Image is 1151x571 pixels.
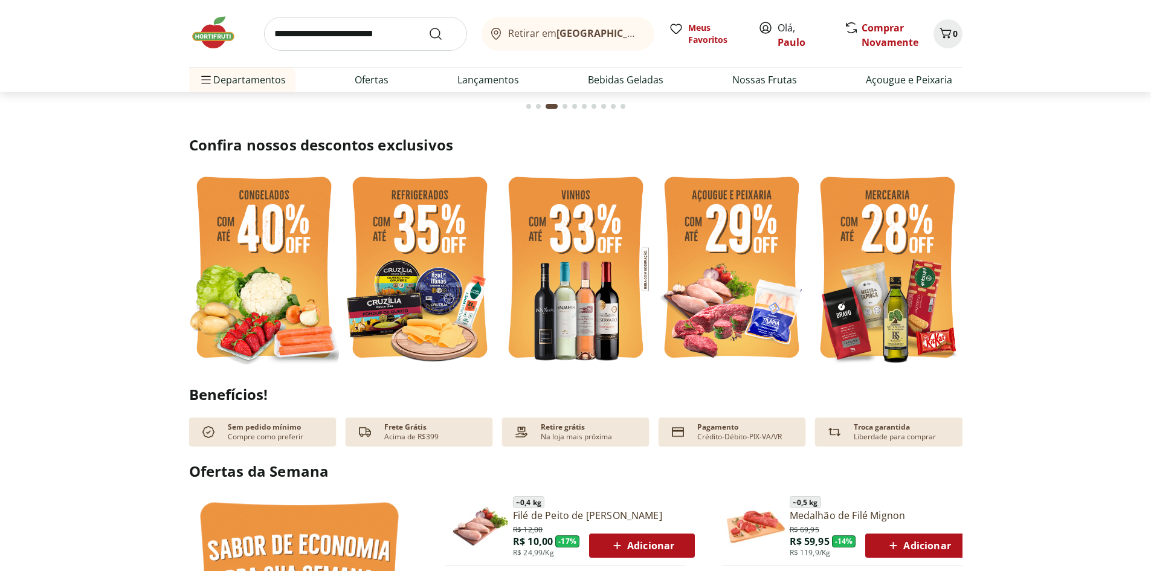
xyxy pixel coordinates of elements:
[555,535,579,547] span: - 17 %
[513,523,543,535] span: R$ 12,00
[854,432,936,442] p: Liberdade para comprar
[513,509,695,522] a: Filé de Peito de [PERSON_NAME]
[933,19,962,48] button: Carrinho
[513,548,554,558] span: R$ 24,99/Kg
[688,22,744,46] span: Meus Favoritos
[355,422,375,442] img: truck
[790,548,831,558] span: R$ 119,9/Kg
[862,21,918,49] a: Comprar Novamente
[384,432,439,442] p: Acima de R$399
[556,27,760,40] b: [GEOGRAPHIC_DATA]/[GEOGRAPHIC_DATA]
[513,496,544,508] span: ~ 0,4 kg
[450,498,508,556] img: Filé de Peito de Frango Resfriado
[384,422,427,432] p: Frete Grátis
[866,73,952,87] a: Açougue e Peixaria
[513,535,553,548] span: R$ 10,00
[790,535,830,548] span: R$ 59,95
[189,386,962,403] h2: Benefícios!
[854,422,910,432] p: Troca garantida
[570,92,579,121] button: Go to page 5 from fs-carousel
[189,15,250,51] img: Hortifruti
[512,422,531,442] img: payment
[813,169,962,369] img: mercearia
[599,92,608,121] button: Go to page 8 from fs-carousel
[264,17,467,51] input: search
[541,432,612,442] p: Na loja mais próxima
[524,92,534,121] button: Go to page 1 from fs-carousel
[534,92,543,121] button: Go to page 2 from fs-carousel
[697,432,782,442] p: Crédito-Débito-PIX-VA/VR
[199,422,218,442] img: check
[825,422,844,442] img: Devolução
[457,73,519,87] a: Lançamentos
[560,92,570,121] button: Go to page 4 from fs-carousel
[199,65,286,94] span: Departamentos
[618,92,628,121] button: Go to page 10 from fs-carousel
[482,17,654,51] button: Retirar em[GEOGRAPHIC_DATA]/[GEOGRAPHIC_DATA]
[543,92,560,121] button: Current page from fs-carousel
[501,169,651,369] img: vinho
[657,169,807,369] img: açougue
[579,92,589,121] button: Go to page 6 from fs-carousel
[790,496,821,508] span: ~ 0,5 kg
[732,73,797,87] a: Nossas Frutas
[228,432,303,442] p: Compre como preferir
[189,135,962,155] h2: Confira nossos descontos exclusivos
[589,534,695,558] button: Adicionar
[228,422,301,432] p: Sem pedido mínimo
[541,422,585,432] p: Retire grátis
[199,65,213,94] button: Menu
[953,28,958,39] span: 0
[189,461,962,482] h2: Ofertas da Semana
[589,92,599,121] button: Go to page 7 from fs-carousel
[588,73,663,87] a: Bebidas Geladas
[865,534,971,558] button: Adicionar
[832,535,856,547] span: - 14 %
[697,422,738,432] p: Pagamento
[886,538,950,553] span: Adicionar
[355,73,389,87] a: Ofertas
[189,169,339,369] img: feira
[345,169,495,369] img: refrigerados
[610,538,674,553] span: Adicionar
[608,92,618,121] button: Go to page 9 from fs-carousel
[778,36,805,49] a: Paulo
[790,509,972,522] a: Medalhão de Filé Mignon
[669,22,744,46] a: Meus Favoritos
[668,422,688,442] img: card
[790,523,819,535] span: R$ 69,95
[778,21,831,50] span: Olá,
[428,27,457,41] button: Submit Search
[508,28,642,39] span: Retirar em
